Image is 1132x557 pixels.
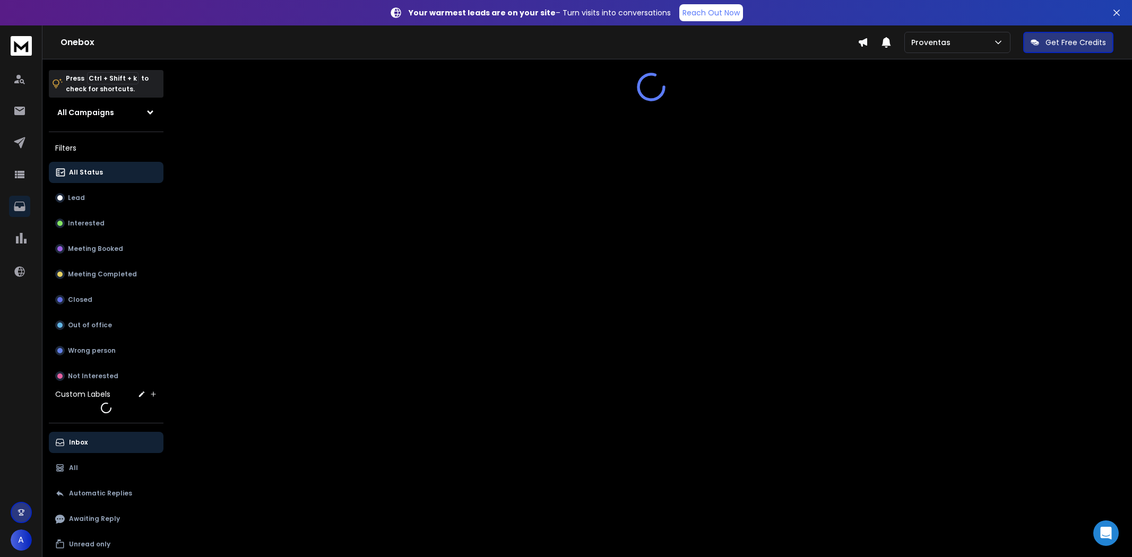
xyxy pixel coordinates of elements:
[11,529,32,551] button: A
[66,73,149,94] p: Press to check for shortcuts.
[68,219,105,228] p: Interested
[679,4,743,21] a: Reach Out Now
[55,389,110,399] h3: Custom Labels
[68,346,116,355] p: Wrong person
[69,489,132,498] p: Automatic Replies
[69,515,120,523] p: Awaiting Reply
[1023,32,1113,53] button: Get Free Credits
[49,238,163,259] button: Meeting Booked
[911,37,955,48] p: Proventas
[49,315,163,336] button: Out of office
[49,457,163,478] button: All
[49,213,163,234] button: Interested
[49,340,163,361] button: Wrong person
[68,321,112,329] p: Out of office
[69,438,88,447] p: Inbox
[49,508,163,529] button: Awaiting Reply
[682,7,740,18] p: Reach Out Now
[49,162,163,183] button: All Status
[68,295,92,304] p: Closed
[49,365,163,387] button: Not Interested
[409,7,671,18] p: – Turn visits into conversations
[69,464,78,472] p: All
[61,36,858,49] h1: Onebox
[49,483,163,504] button: Automatic Replies
[87,72,139,84] span: Ctrl + Shift + k
[68,372,118,380] p: Not Interested
[49,534,163,555] button: Unread only
[49,141,163,155] h3: Filters
[69,168,103,177] p: All Status
[68,245,123,253] p: Meeting Booked
[49,432,163,453] button: Inbox
[49,264,163,285] button: Meeting Completed
[11,36,32,56] img: logo
[49,102,163,123] button: All Campaigns
[57,107,114,118] h1: All Campaigns
[68,270,137,278] p: Meeting Completed
[1093,520,1119,546] div: Open Intercom Messenger
[1045,37,1106,48] p: Get Free Credits
[68,194,85,202] p: Lead
[409,7,556,18] strong: Your warmest leads are on your site
[49,187,163,208] button: Lead
[69,540,110,549] p: Unread only
[49,289,163,310] button: Closed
